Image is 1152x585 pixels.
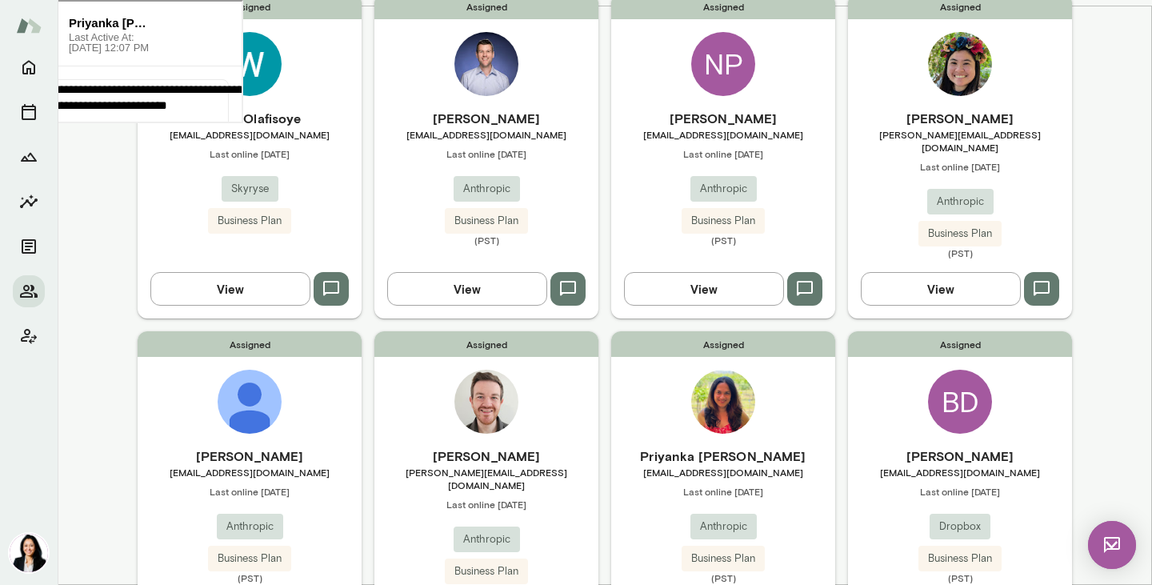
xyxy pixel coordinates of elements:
[138,466,362,479] span: [EMAIL_ADDRESS][DOMAIN_NAME]
[611,447,835,466] h6: Priyanka [PERSON_NAME]
[454,531,520,547] span: Anthropic
[848,466,1072,479] span: [EMAIL_ADDRESS][DOMAIN_NAME]
[13,96,45,128] button: Sessions
[611,466,835,479] span: [EMAIL_ADDRESS][DOMAIN_NAME]
[67,13,149,30] h6: Priyanka [PERSON_NAME]
[374,447,598,466] h6: [PERSON_NAME]
[138,485,362,498] span: Last online [DATE]
[611,485,835,498] span: Last online [DATE]
[67,30,149,51] span: Last Active At: [DATE] 12:07 PM
[16,10,42,41] img: Mento
[13,186,45,218] button: Insights
[26,18,54,46] img: data:image/png;base64,iVBORw0KGgoAAAANSUhEUgAAAMgAAADICAYAAACtWK6eAAAKgElEQVR4Aeyde2jd5RnHn1ya1l6...
[217,519,283,535] span: Anthropic
[374,466,598,491] span: [PERSON_NAME][EMAIL_ADDRESS][DOMAIN_NAME]
[13,230,45,262] button: Documents
[13,320,45,352] button: Client app
[13,275,45,307] button: Members
[10,534,48,572] img: Monica Aggarwal
[208,551,291,567] span: Business Plan
[690,519,757,535] span: Anthropic
[138,571,362,584] span: (PST)
[138,447,362,466] h6: [PERSON_NAME]
[918,551,1002,567] span: Business Plan
[848,485,1072,498] span: Last online [DATE]
[445,563,528,579] span: Business Plan
[13,51,45,83] button: Home
[930,519,990,535] span: Dropbox
[13,141,45,173] button: Growth Plan
[682,551,765,567] span: Business Plan
[374,498,598,511] span: Last online [DATE]
[611,571,835,584] span: (PST)
[848,447,1072,466] h6: [PERSON_NAME]
[848,571,1072,584] span: (PST)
